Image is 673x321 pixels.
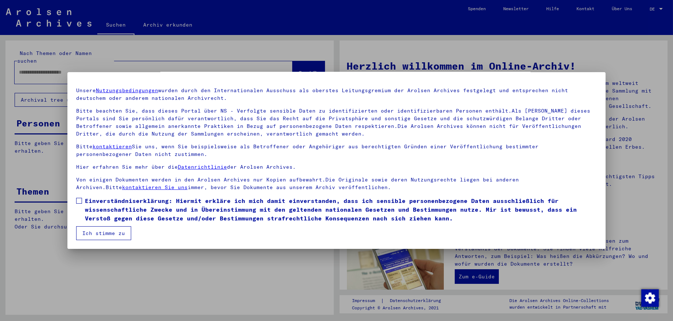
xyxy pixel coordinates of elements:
[76,87,597,102] p: Unsere wurden durch den Internationalen Ausschuss als oberstes Leitungsgremium der Arolsen Archiv...
[76,163,597,171] p: Hier erfahren Sie mehr über die der Arolsen Archives.
[76,143,597,158] p: Bitte Sie uns, wenn Sie beispielsweise als Betroffener oder Angehöriger aus berechtigten Gründen ...
[85,196,597,223] span: Einverständniserklärung: Hiermit erkläre ich mich damit einverstanden, dass ich sensible personen...
[641,289,659,307] img: Zustimmung ändern
[96,87,158,94] a: Nutzungsbedingungen
[122,184,188,191] a: kontaktieren Sie uns
[93,143,132,150] a: kontaktieren
[76,176,597,191] p: Von einigen Dokumenten werden in den Arolsen Archives nur Kopien aufbewahrt.Die Originale sowie d...
[76,107,597,138] p: Bitte beachten Sie, dass dieses Portal über NS - Verfolgte sensible Daten zu identifizierten oder...
[178,164,227,170] a: Datenrichtlinie
[76,226,131,240] button: Ich stimme zu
